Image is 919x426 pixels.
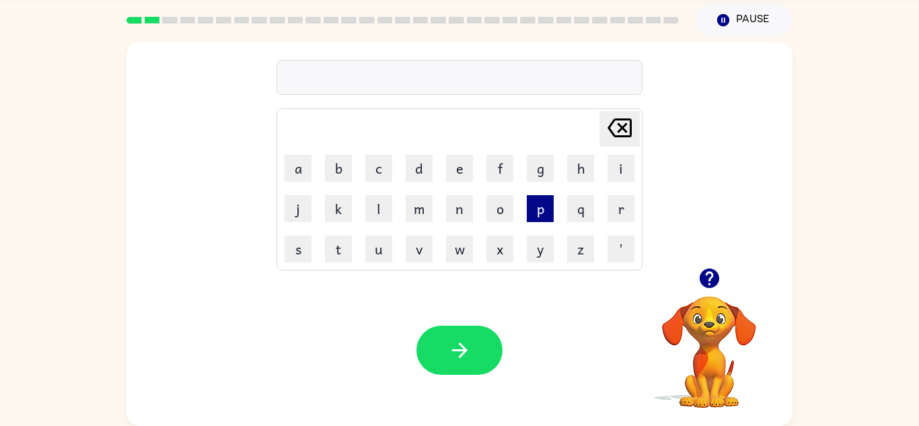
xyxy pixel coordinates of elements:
button: Pause [695,5,793,36]
button: a [285,155,311,182]
button: b [325,155,352,182]
button: u [365,236,392,262]
button: s [285,236,311,262]
button: i [608,155,634,182]
button: p [527,195,554,222]
button: v [406,236,433,262]
button: r [608,195,634,222]
button: l [365,195,392,222]
video: Your browser must support playing .mp4 files to use Literably. Please try using another browser. [642,275,776,410]
button: y [527,236,554,262]
button: h [567,155,594,182]
button: g [527,155,554,182]
button: d [406,155,433,182]
button: k [325,195,352,222]
button: t [325,236,352,262]
button: n [446,195,473,222]
button: m [406,195,433,222]
button: x [486,236,513,262]
button: f [486,155,513,182]
button: j [285,195,311,222]
button: ' [608,236,634,262]
button: q [567,195,594,222]
button: o [486,195,513,222]
button: e [446,155,473,182]
button: z [567,236,594,262]
button: c [365,155,392,182]
button: w [446,236,473,262]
